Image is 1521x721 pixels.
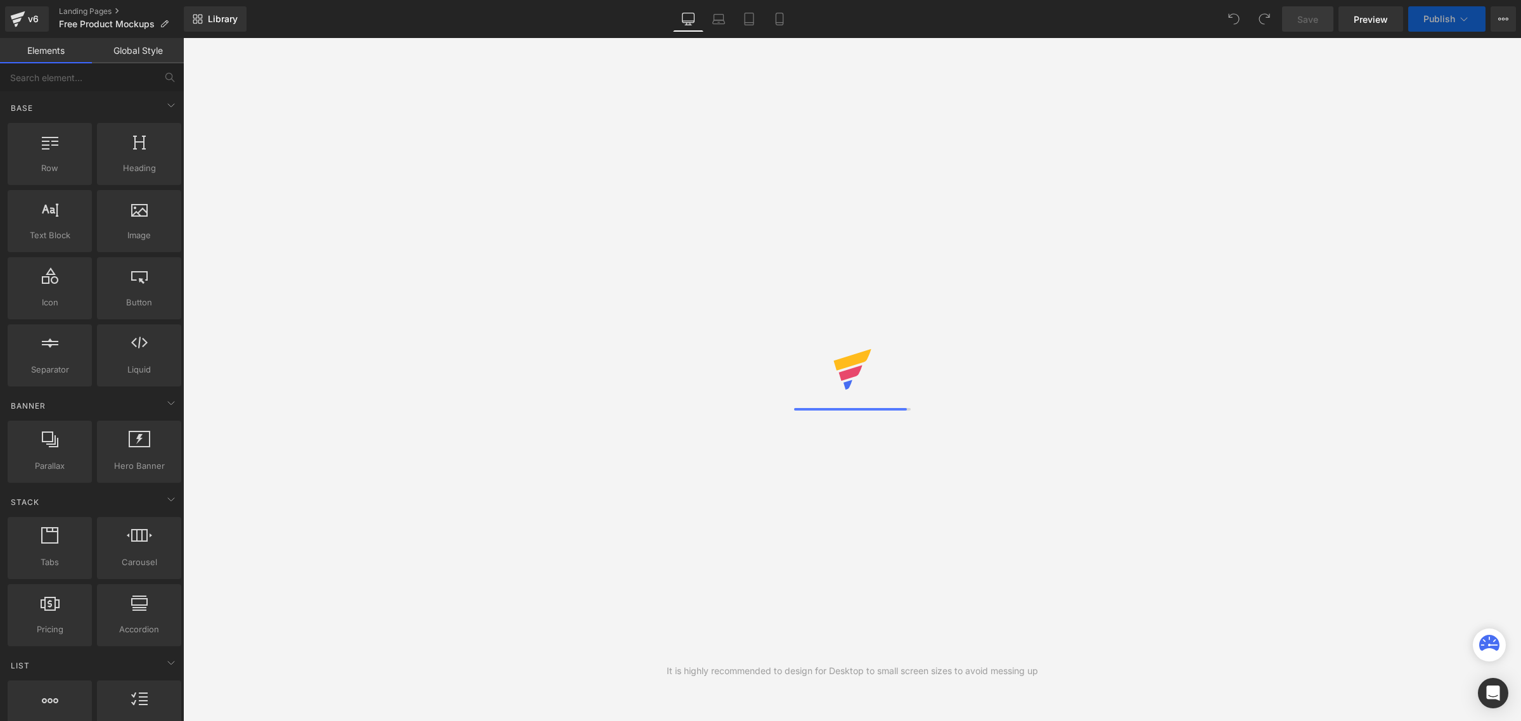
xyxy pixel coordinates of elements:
[1338,6,1403,32] a: Preview
[10,660,31,672] span: List
[11,229,88,242] span: Text Block
[11,623,88,636] span: Pricing
[5,6,49,32] a: v6
[10,102,34,114] span: Base
[101,623,177,636] span: Accordion
[10,400,47,412] span: Banner
[11,162,88,175] span: Row
[101,229,177,242] span: Image
[101,296,177,309] span: Button
[1297,13,1318,26] span: Save
[184,6,247,32] a: New Library
[1252,6,1277,32] button: Redo
[25,11,41,27] div: v6
[11,363,88,376] span: Separator
[1354,13,1388,26] span: Preview
[101,162,177,175] span: Heading
[764,6,795,32] a: Mobile
[208,13,238,25] span: Library
[1408,6,1486,32] button: Publish
[59,19,155,29] span: Free Product Mockups
[703,6,734,32] a: Laptop
[101,556,177,569] span: Carousel
[11,296,88,309] span: Icon
[667,664,1038,678] div: It is highly recommended to design for Desktop to small screen sizes to avoid messing up
[734,6,764,32] a: Tablet
[101,363,177,376] span: Liquid
[101,459,177,473] span: Hero Banner
[10,496,41,508] span: Stack
[673,6,703,32] a: Desktop
[1423,14,1455,24] span: Publish
[11,459,88,473] span: Parallax
[11,556,88,569] span: Tabs
[1491,6,1516,32] button: More
[92,38,184,63] a: Global Style
[1221,6,1247,32] button: Undo
[59,6,184,16] a: Landing Pages
[1478,678,1508,708] div: Open Intercom Messenger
